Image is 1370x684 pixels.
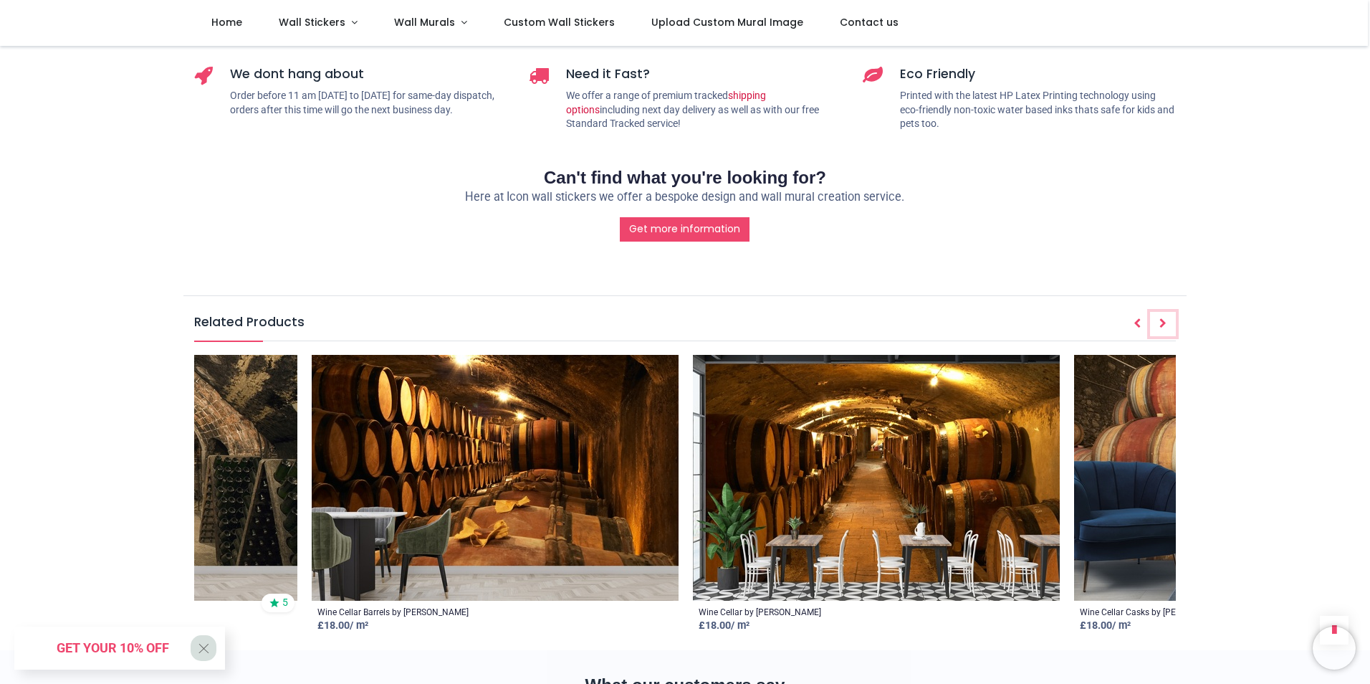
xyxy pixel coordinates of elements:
strong: £ 18.00 / m² [317,619,368,632]
p: Printed with the latest HP Latex Printing technology using eco-friendly non-toxic water based ink... [900,89,1176,131]
button: Next [1150,312,1176,336]
span: Upload Custom Mural Image [651,15,803,29]
h2: Can't find what you're looking for? [194,166,1176,190]
a: shipping options [566,90,766,115]
h5: Related Products [194,313,1176,341]
img: Wine Cellar Barrels Wall Mural by Per Karlsson - Danita Delimont [312,355,679,601]
a: Wine Cellar Casks by [PERSON_NAME] [1080,607,1228,619]
span: 5 [282,596,288,610]
p: Order before 11 am [DATE] to [DATE] for same-day dispatch, orders after this time will go the nex... [230,89,507,117]
h5: Eco Friendly [900,65,1176,83]
p: Here at Icon wall stickers we offer a bespoke design and wall mural creation service. [194,189,1176,206]
h5: Need it Fast? [566,65,842,83]
span: Custom Wall Stickers [504,15,615,29]
span: Contact us [840,15,899,29]
span: Wall Stickers [279,15,345,29]
span: Home [211,15,242,29]
img: Wine Cellar Wall Mural by Per Karlsson - Danita Delimont [693,355,1060,601]
span: Wall Murals [394,15,455,29]
button: Prev [1124,312,1150,336]
p: We offer a range of premium tracked including next day delivery as well as with our free Standard... [566,89,842,131]
strong: £ 18.00 / m² [699,619,749,632]
h5: We dont hang about [230,65,507,83]
iframe: Brevo live chat [1313,627,1356,670]
a: Get more information [620,217,749,242]
strong: £ 18.00 / m² [1080,619,1131,632]
a: Wine Cellar Barrels by [PERSON_NAME] [317,607,469,619]
a: Wine Cellar by [PERSON_NAME] [699,607,821,619]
